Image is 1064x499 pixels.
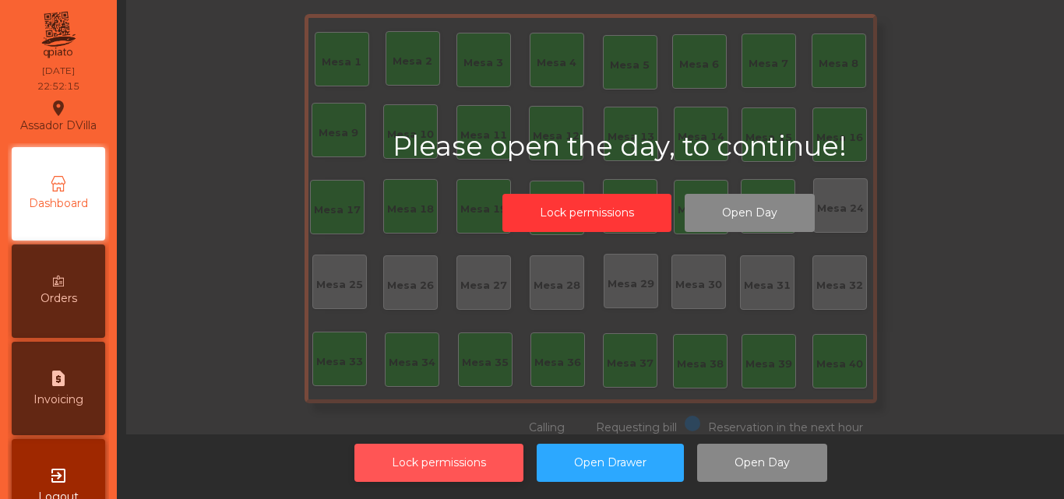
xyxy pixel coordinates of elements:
[502,194,671,232] button: Lock permissions
[354,444,523,482] button: Lock permissions
[37,79,79,93] div: 22:52:15
[33,392,83,408] span: Invoicing
[49,369,68,388] i: request_page
[42,64,75,78] div: [DATE]
[697,444,827,482] button: Open Day
[39,8,77,62] img: qpiato
[49,466,68,485] i: exit_to_app
[41,290,77,307] span: Orders
[393,130,925,163] h2: Please open the day, to continue!
[685,194,815,232] button: Open Day
[49,99,68,118] i: location_on
[29,195,88,212] span: Dashboard
[20,97,97,135] div: Assador DVilla
[537,444,684,482] button: Open Drawer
